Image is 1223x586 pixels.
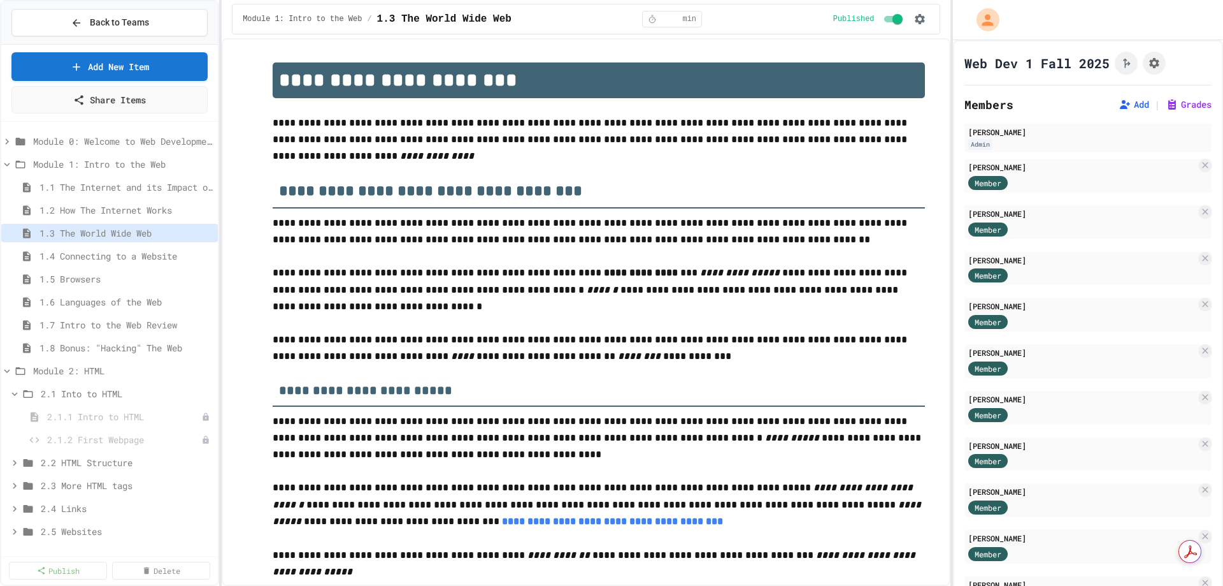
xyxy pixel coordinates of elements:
[968,440,1196,451] div: [PERSON_NAME]
[975,548,1001,560] span: Member
[39,249,213,263] span: 1.4 Connecting to a Website
[9,562,107,580] a: Publish
[1143,52,1166,75] button: Assignment Settings
[1119,98,1149,111] button: Add
[964,96,1013,114] h2: Members
[968,300,1196,312] div: [PERSON_NAME]
[39,341,213,355] span: 1.8 Bonus: "Hacking" The Web
[39,272,213,286] span: 1.5 Browsers
[112,562,210,580] a: Delete
[964,54,1110,72] h1: Web Dev 1 Fall 2025
[968,254,1196,266] div: [PERSON_NAME]
[975,502,1001,513] span: Member
[47,433,201,446] span: 2.1.2 First Webpage
[975,316,1001,328] span: Member
[41,502,213,515] span: 2.4 Links
[41,548,213,561] span: 2.6 Images
[1154,97,1161,112] span: |
[41,525,213,538] span: 2.5 Websites
[833,14,875,24] span: Published
[975,455,1001,467] span: Member
[33,364,213,377] span: Module 2: HTML
[11,52,208,81] a: Add New Item
[968,139,992,150] div: Admin
[201,436,210,444] div: Unpublished
[963,5,1003,34] div: My Account
[33,157,213,171] span: Module 1: Intro to the Web
[243,14,362,24] span: Module 1: Intro to the Web
[968,126,1208,138] div: [PERSON_NAME]
[968,532,1196,544] div: [PERSON_NAME]
[1166,98,1212,111] button: Grades
[833,11,905,27] div: Content is published and visible to students
[41,387,213,400] span: 2.1 Into to HTML
[90,16,149,29] span: Back to Teams
[682,14,696,24] span: min
[975,177,1001,189] span: Member
[41,479,213,492] span: 2.3 More HTML tags
[41,456,213,469] span: 2.2 HTML Structure
[39,203,213,217] span: 1.2 How The Internet Works
[39,226,213,240] span: 1.3 The World Wide Web
[1115,52,1138,75] button: Click to see fork details
[377,11,511,27] span: 1.3 The World Wide Web
[975,224,1001,235] span: Member
[1117,480,1210,534] iframe: chat widget
[968,393,1196,405] div: [PERSON_NAME]
[975,363,1001,374] span: Member
[47,410,201,423] span: 2.1.1 Intro to HTML
[33,135,213,148] span: Module 0: Welcome to Web Development
[968,208,1196,219] div: [PERSON_NAME]
[1169,535,1210,573] iframe: chat widget
[968,486,1196,497] div: [PERSON_NAME]
[11,9,208,36] button: Back to Teams
[975,270,1001,281] span: Member
[968,161,1196,173] div: [PERSON_NAME]
[39,295,213,309] span: 1.6 Languages of the Web
[39,180,213,194] span: 1.1 The Internet and its Impact on Society
[968,347,1196,358] div: [PERSON_NAME]
[11,86,208,114] a: Share Items
[367,14,371,24] span: /
[975,409,1001,421] span: Member
[201,413,210,421] div: Unpublished
[39,318,213,332] span: 1.7 Intro to the Web Review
